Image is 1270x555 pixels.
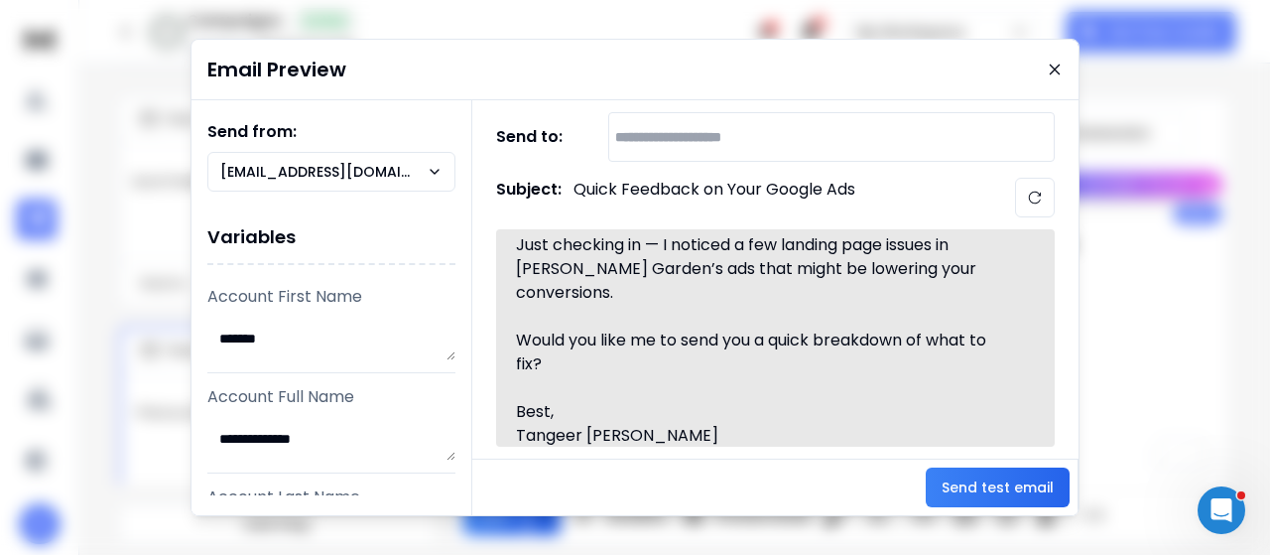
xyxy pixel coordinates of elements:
h1: Send from: [207,120,455,144]
div: Best, Tangeer [PERSON_NAME] [516,400,1012,448]
iframe: Intercom live chat [1198,486,1245,534]
p: [EMAIL_ADDRESS][DOMAIN_NAME] [220,162,427,182]
button: Send test email [926,468,1070,507]
h1: Subject: [496,178,562,217]
h1: Email Preview [207,56,346,83]
p: Account First Name [207,285,455,309]
h1: Variables [207,211,455,265]
p: Account Last Name [207,486,455,509]
p: Quick Feedback on Your Google Ads [573,178,855,217]
p: Account Full Name [207,385,455,409]
div: Would you like me to send you a quick breakdown of what to fix? [516,305,1012,376]
h1: Send to: [496,125,575,149]
div: Just checking in — I noticed a few landing page issues in [PERSON_NAME] Garden’s ads that might b... [516,233,1012,305]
